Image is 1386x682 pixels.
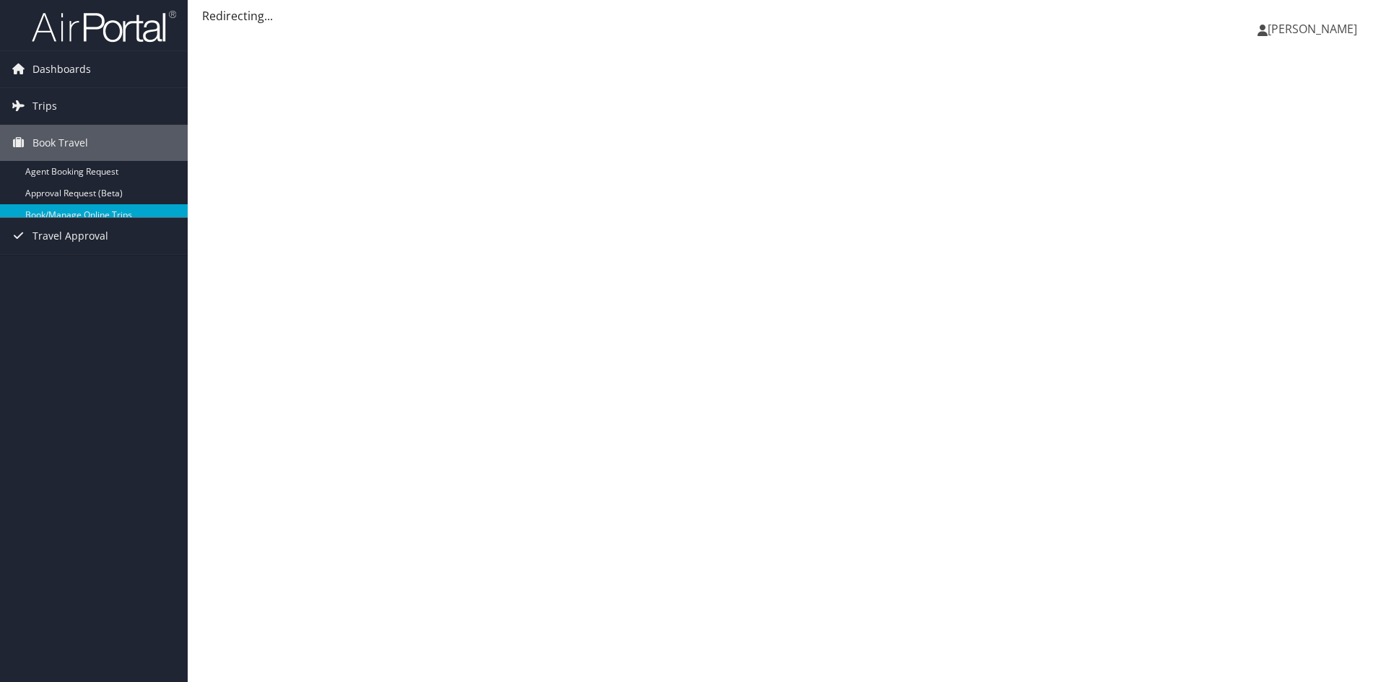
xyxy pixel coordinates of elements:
[32,9,176,43] img: airportal-logo.png
[1258,7,1372,51] a: [PERSON_NAME]
[32,88,57,124] span: Trips
[202,7,1372,25] div: Redirecting...
[1268,21,1357,37] span: [PERSON_NAME]
[32,218,108,254] span: Travel Approval
[32,51,91,87] span: Dashboards
[32,125,88,161] span: Book Travel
